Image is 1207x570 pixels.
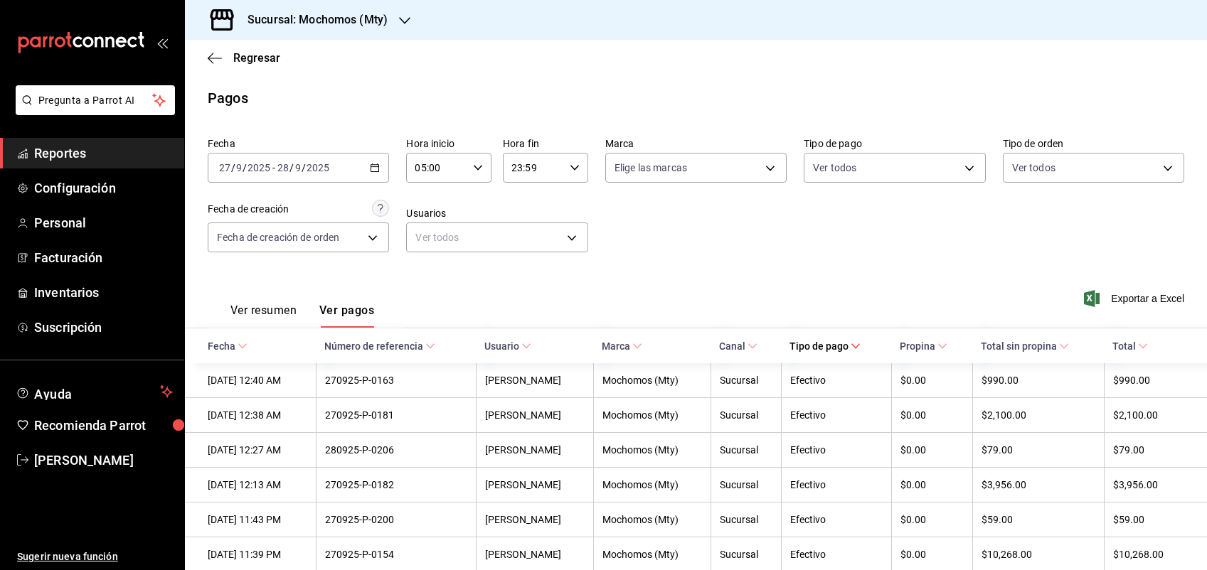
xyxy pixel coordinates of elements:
span: Ver todos [1012,161,1056,175]
div: Sucursal [720,549,772,560]
input: -- [235,162,243,173]
div: $0.00 [900,549,964,560]
span: Facturación [34,248,173,267]
div: Efectivo [790,479,883,490]
span: Marca [602,340,642,352]
div: $2,100.00 [982,409,1095,421]
span: Canal [719,340,757,352]
div: Mochomos (Mty) [602,444,702,456]
button: Regresar [208,51,280,65]
div: $0.00 [900,444,964,456]
button: Pregunta a Parrot AI [16,85,175,115]
span: Fecha [208,340,248,352]
input: ---- [247,162,271,173]
span: [PERSON_NAME] [34,451,173,470]
div: 270925-P-0200 [325,514,467,525]
span: Recomienda Parrot [34,416,173,435]
div: $59.00 [1113,514,1184,525]
span: Propina [900,340,947,352]
div: 270925-P-0163 [325,375,467,386]
div: $0.00 [900,514,964,525]
span: Personal [34,213,173,232]
div: [DATE] 12:27 AM [208,444,307,456]
span: Total [1112,340,1148,352]
span: Ayuda [34,383,154,400]
label: Hora inicio [406,139,491,149]
div: 280925-P-0206 [325,444,467,456]
div: Mochomos (Mty) [602,479,702,490]
div: [DATE] 12:40 AM [208,375,307,386]
div: [DATE] 11:39 PM [208,549,307,560]
div: 270925-P-0181 [325,409,467,421]
div: Efectivo [790,444,883,456]
div: Efectivo [790,549,883,560]
div: $990.00 [1113,375,1184,386]
span: Fecha de creación de orden [217,230,339,244]
div: $3,956.00 [1113,479,1184,490]
label: Marca [605,139,787,149]
div: [DATE] 12:38 AM [208,409,307,421]
span: / [302,162,306,173]
button: Ver pagos [319,303,374,328]
input: ---- [306,162,330,173]
div: $0.00 [900,409,964,421]
div: $2,100.00 [1113,409,1184,421]
div: $10,268.00 [982,549,1095,560]
span: Elige las marcas [615,161,687,175]
div: [PERSON_NAME] [485,409,585,421]
input: -- [218,162,231,173]
span: Inventarios [34,283,173,302]
span: Usuario [484,340,531,352]
h3: Sucursal: Mochomos (Mty) [236,11,388,28]
button: Exportar a Excel [1087,290,1184,307]
span: Suscripción [34,318,173,337]
span: Reportes [34,144,173,163]
div: [PERSON_NAME] [485,479,585,490]
div: Sucursal [720,444,772,456]
input: -- [277,162,289,173]
div: [PERSON_NAME] [485,514,585,525]
div: Sucursal [720,375,772,386]
div: $990.00 [982,375,1095,386]
div: $79.00 [1113,444,1184,456]
span: Total sin propina [981,340,1069,352]
a: Pregunta a Parrot AI [10,103,175,118]
input: -- [294,162,302,173]
div: [DATE] 12:13 AM [208,479,307,490]
div: 270925-P-0154 [325,549,467,560]
button: Ver resumen [230,303,297,328]
div: Mochomos (Mty) [602,549,702,560]
label: Usuarios [406,208,587,218]
div: 270925-P-0182 [325,479,467,490]
label: Fecha [208,139,389,149]
label: Hora fin [503,139,588,149]
span: Sugerir nueva función [17,549,173,564]
label: Tipo de pago [804,139,985,149]
div: Efectivo [790,514,883,525]
div: $10,268.00 [1113,549,1184,560]
div: $0.00 [900,375,964,386]
div: $0.00 [900,479,964,490]
div: Sucursal [720,409,772,421]
span: Número de referencia [324,340,435,352]
span: Tipo de pago [789,340,861,352]
div: Efectivo [790,375,883,386]
div: $79.00 [982,444,1095,456]
span: Regresar [233,51,280,65]
button: open_drawer_menu [156,37,168,48]
div: Sucursal [720,514,772,525]
div: Mochomos (Mty) [602,375,702,386]
div: Efectivo [790,409,883,421]
span: Configuración [34,178,173,198]
div: Pagos [208,87,248,109]
div: Sucursal [720,479,772,490]
span: / [243,162,247,173]
div: navigation tabs [230,303,374,328]
div: [PERSON_NAME] [485,549,585,560]
div: [PERSON_NAME] [485,375,585,386]
div: $59.00 [982,514,1095,525]
div: Fecha de creación [208,202,289,217]
div: [DATE] 11:43 PM [208,514,307,525]
span: - [272,162,275,173]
